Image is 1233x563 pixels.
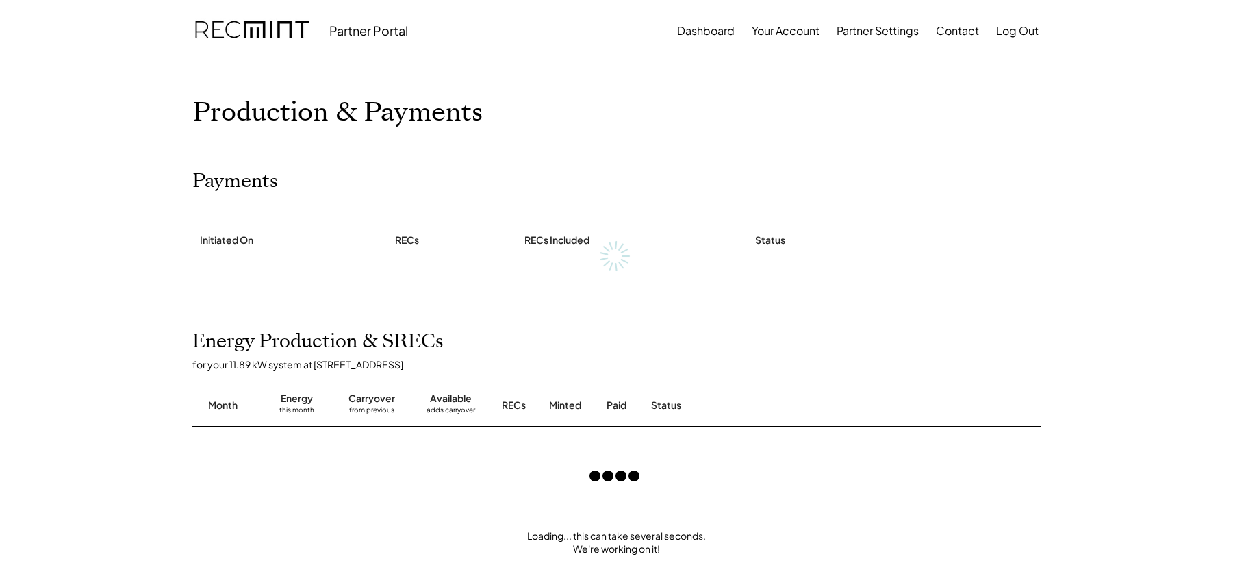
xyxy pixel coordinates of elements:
div: Initiated On [200,234,253,247]
button: Log Out [996,17,1039,45]
div: RECs [502,399,526,412]
div: Month [208,399,238,412]
div: Minted [549,399,581,412]
div: Loading... this can take several seconds. We're working on it! [179,529,1055,556]
h2: Payments [192,170,278,193]
button: Partner Settings [837,17,919,45]
img: recmint-logotype%403x.png [195,8,309,54]
button: Your Account [752,17,819,45]
div: from previous [349,405,394,419]
div: Available [430,392,472,405]
div: Status [755,234,785,247]
div: Carryover [348,392,395,405]
div: adds carryover [427,405,475,419]
div: for your 11.89 kW system at [STREET_ADDRESS] [192,358,1055,371]
button: Contact [936,17,979,45]
div: RECs Included [524,234,589,247]
button: Dashboard [677,17,735,45]
div: this month [279,405,314,419]
h2: Energy Production & SRECs [192,330,444,353]
div: Partner Portal [329,23,408,38]
div: RECs [395,234,419,247]
div: Status [651,399,884,412]
div: Paid [607,399,626,412]
h1: Production & Payments [192,97,1041,129]
div: Energy [281,392,313,405]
